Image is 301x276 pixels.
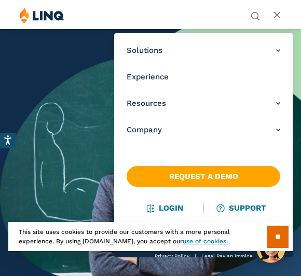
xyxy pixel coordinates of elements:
[127,45,162,56] span: Solutions
[8,222,293,251] div: This site uses cookies to provide our customers with a more personal experience. By using [DOMAIN...
[127,98,280,109] a: Resources
[251,10,260,20] button: Open Search Bar
[127,166,280,187] a: Request a Demo
[127,72,169,82] span: Experience
[127,125,280,135] a: Company
[217,203,266,213] a: Support
[251,7,260,20] nav: Utility Navigation
[127,45,280,56] a: Solutions
[183,238,228,245] a: use of cookies.
[127,125,162,135] span: Company
[127,72,280,82] a: Experience
[147,203,183,213] a: Login
[19,7,64,23] img: LINQ | K‑12 Software
[114,33,293,257] nav: Primary Navigation
[273,10,282,21] button: Open Main Menu
[127,98,166,109] span: Resources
